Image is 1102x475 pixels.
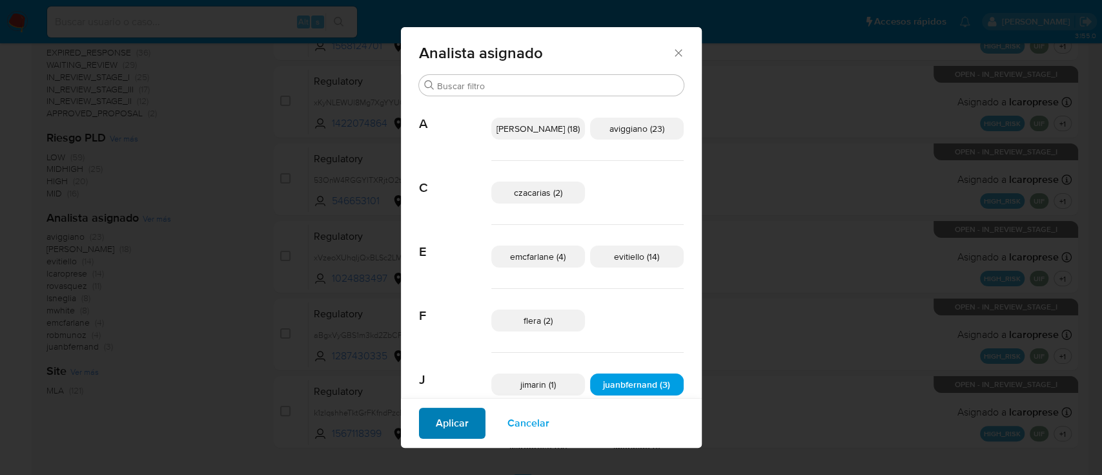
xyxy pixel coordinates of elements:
[491,246,585,268] div: emcfarlane (4)
[491,310,585,332] div: flera (2)
[510,250,566,263] span: emcfarlane (4)
[419,97,491,132] span: A
[672,47,684,58] button: Cerrar
[436,409,469,438] span: Aplicar
[419,408,485,439] button: Aplicar
[419,353,491,388] span: J
[520,378,556,391] span: jimarin (1)
[609,122,664,135] span: aviggiano (23)
[496,122,580,135] span: [PERSON_NAME] (18)
[507,409,549,438] span: Cancelar
[424,80,434,90] button: Buscar
[491,118,585,140] div: [PERSON_NAME] (18)
[491,182,585,204] div: czacarias (2)
[514,186,562,199] span: czacarias (2)
[491,408,566,439] button: Cancelar
[614,250,659,263] span: evitiello (14)
[419,289,491,324] span: F
[419,225,491,260] span: E
[603,378,670,391] span: juanbfernand (3)
[491,374,585,396] div: jimarin (1)
[590,374,684,396] div: juanbfernand (3)
[437,80,679,92] input: Buscar filtro
[419,45,673,61] span: Analista asignado
[419,161,491,196] span: C
[524,314,553,327] span: flera (2)
[590,118,684,140] div: aviggiano (23)
[590,246,684,268] div: evitiello (14)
